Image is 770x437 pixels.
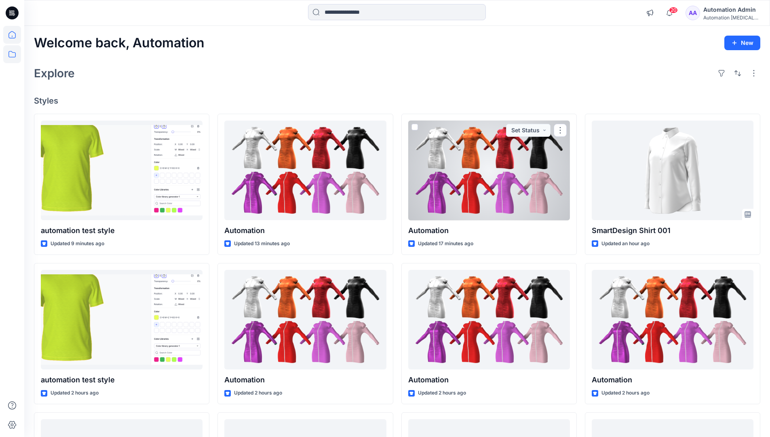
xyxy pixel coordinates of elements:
[592,225,753,236] p: SmartDesign Shirt 001
[41,225,203,236] p: automation test style
[418,389,466,397] p: Updated 2 hours ago
[601,389,650,397] p: Updated 2 hours ago
[408,121,570,221] a: Automation
[41,374,203,386] p: automation test style
[41,121,203,221] a: automation test style
[224,270,386,370] a: Automation
[724,36,760,50] button: New
[41,270,203,370] a: automation test style
[686,6,700,20] div: AA
[51,240,104,248] p: Updated 9 minutes ago
[703,5,760,15] div: Automation Admin
[224,374,386,386] p: Automation
[234,389,282,397] p: Updated 2 hours ago
[408,225,570,236] p: Automation
[592,121,753,221] a: SmartDesign Shirt 001
[669,7,678,13] span: 20
[224,121,386,221] a: Automation
[34,96,760,106] h4: Styles
[224,225,386,236] p: Automation
[592,374,753,386] p: Automation
[408,270,570,370] a: Automation
[34,67,75,80] h2: Explore
[34,36,205,51] h2: Welcome back, Automation
[703,15,760,21] div: Automation [MEDICAL_DATA]...
[592,270,753,370] a: Automation
[234,240,290,248] p: Updated 13 minutes ago
[418,240,473,248] p: Updated 17 minutes ago
[408,374,570,386] p: Automation
[601,240,650,248] p: Updated an hour ago
[51,389,99,397] p: Updated 2 hours ago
